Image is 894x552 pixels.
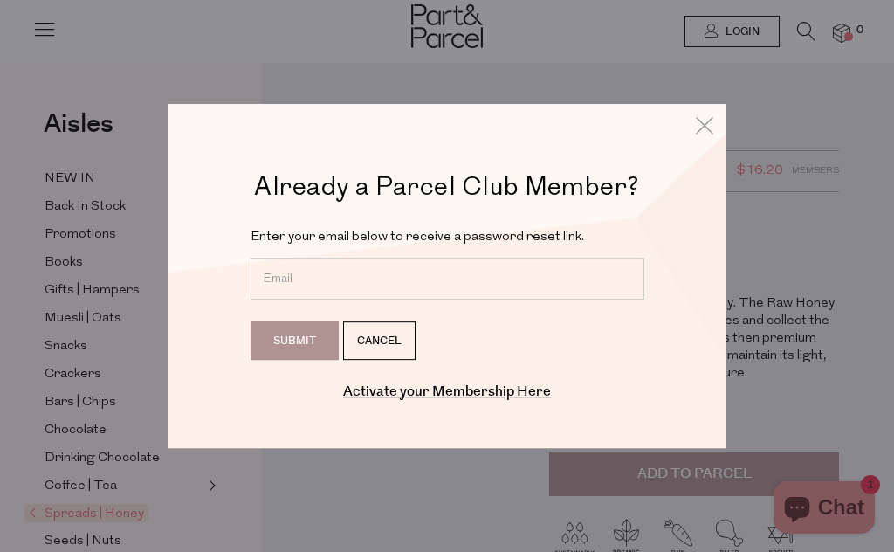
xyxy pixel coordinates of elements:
[251,258,644,300] input: Email
[343,321,416,360] a: Cancel
[251,226,644,249] p: Enter your email below to receive a password reset link.
[343,382,551,402] a: Activate your Membership Here
[224,169,670,200] h2: Already a Parcel Club Member?
[251,321,339,360] input: Submit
